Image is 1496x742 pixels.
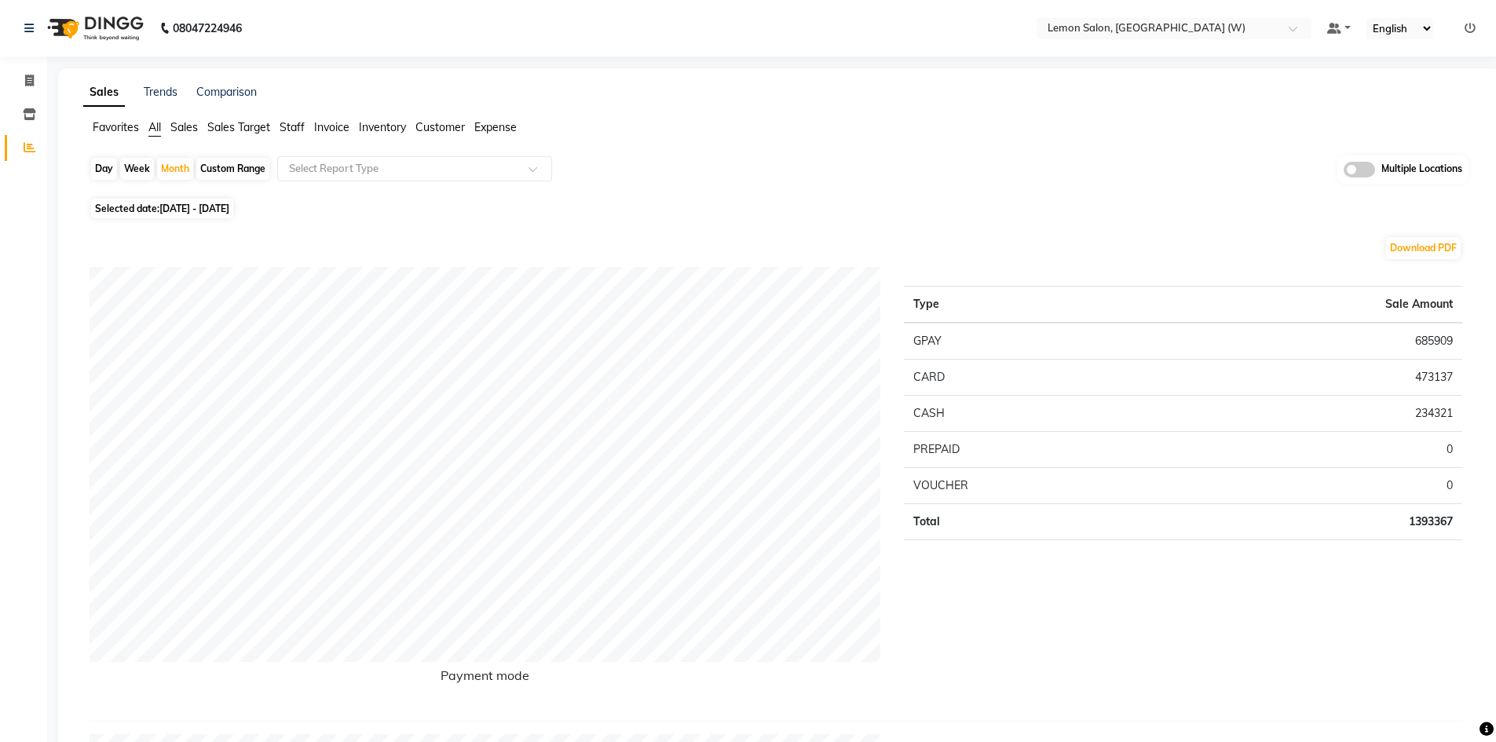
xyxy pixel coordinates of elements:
[1161,395,1462,431] td: 234321
[91,158,117,180] div: Day
[93,120,139,134] span: Favorites
[904,431,1161,467] td: PREPAID
[904,503,1161,539] td: Total
[1161,286,1462,323] th: Sale Amount
[207,120,270,134] span: Sales Target
[196,158,269,180] div: Custom Range
[1161,467,1462,503] td: 0
[1161,359,1462,395] td: 473137
[415,120,465,134] span: Customer
[1161,323,1462,360] td: 685909
[904,323,1161,360] td: GPAY
[196,85,257,99] a: Comparison
[904,359,1161,395] td: CARD
[144,85,177,99] a: Trends
[40,6,148,50] img: logo
[1381,162,1462,177] span: Multiple Locations
[1161,431,1462,467] td: 0
[120,158,154,180] div: Week
[91,199,233,218] span: Selected date:
[904,467,1161,503] td: VOUCHER
[1386,237,1461,259] button: Download PDF
[359,120,406,134] span: Inventory
[83,79,125,107] a: Sales
[157,158,193,180] div: Month
[474,120,517,134] span: Expense
[173,6,242,50] b: 08047224946
[148,120,161,134] span: All
[904,286,1161,323] th: Type
[314,120,349,134] span: Invoice
[280,120,305,134] span: Staff
[159,203,229,214] span: [DATE] - [DATE]
[170,120,198,134] span: Sales
[90,668,880,689] h6: Payment mode
[904,395,1161,431] td: CASH
[1161,503,1462,539] td: 1393367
